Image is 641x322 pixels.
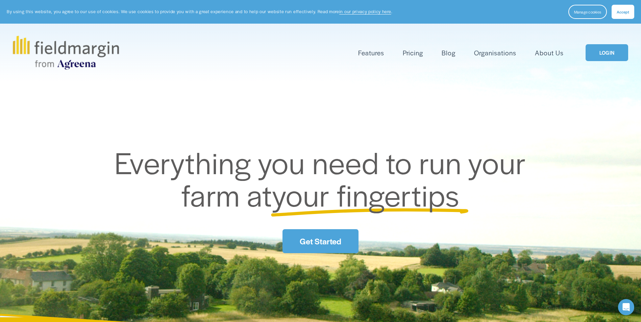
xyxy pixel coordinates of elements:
[115,141,533,215] span: Everything you need to run your farm at
[574,9,601,15] span: Manage cookies
[618,299,634,315] div: Open Intercom Messenger
[403,47,423,58] a: Pricing
[442,47,455,58] a: Blog
[568,5,607,19] button: Manage cookies
[612,5,634,19] button: Accept
[272,173,460,215] span: your fingertips
[474,47,516,58] a: Organisations
[282,229,358,253] a: Get Started
[617,9,629,15] span: Accept
[358,47,384,58] a: folder dropdown
[586,44,628,61] a: LOGIN
[13,36,119,70] img: fieldmargin.com
[339,8,391,15] a: in our privacy policy here
[535,47,564,58] a: About Us
[7,8,392,15] p: By using this website, you agree to our use of cookies. We use cookies to provide you with a grea...
[358,48,384,58] span: Features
